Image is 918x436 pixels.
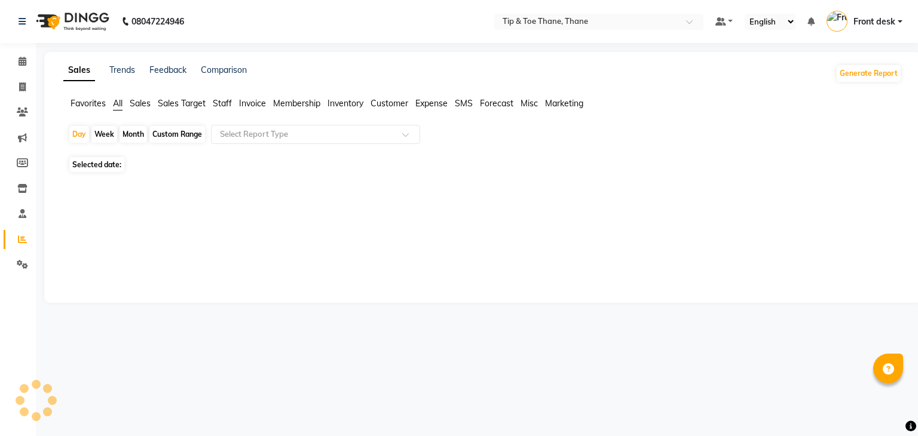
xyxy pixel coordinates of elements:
[328,98,363,109] span: Inventory
[827,11,847,32] img: Front desk
[201,65,247,75] a: Comparison
[30,5,112,38] img: logo
[371,98,408,109] span: Customer
[545,98,583,109] span: Marketing
[239,98,266,109] span: Invoice
[91,126,117,143] div: Week
[120,126,147,143] div: Month
[837,65,901,82] button: Generate Report
[113,98,123,109] span: All
[273,98,320,109] span: Membership
[130,98,151,109] span: Sales
[149,65,186,75] a: Feedback
[69,126,89,143] div: Day
[455,98,473,109] span: SMS
[63,60,95,81] a: Sales
[521,98,538,109] span: Misc
[69,157,124,172] span: Selected date:
[868,388,906,424] iframe: chat widget
[213,98,232,109] span: Staff
[480,98,513,109] span: Forecast
[158,98,206,109] span: Sales Target
[149,126,205,143] div: Custom Range
[131,5,184,38] b: 08047224946
[109,65,135,75] a: Trends
[415,98,448,109] span: Expense
[71,98,106,109] span: Favorites
[853,16,895,28] span: Front desk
